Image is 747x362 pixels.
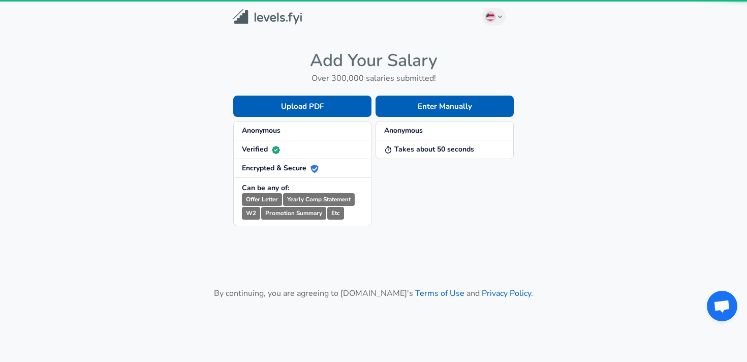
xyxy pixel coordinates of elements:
small: Etc [327,207,344,220]
div: Open chat [707,291,737,321]
strong: Encrypted & Secure [242,163,319,173]
strong: Can be any of: [242,183,289,193]
button: English (US) [482,8,506,25]
strong: Takes about 50 seconds [384,144,474,154]
strong: Anonymous [384,126,423,135]
strong: Verified [242,144,280,154]
img: English (US) [486,13,494,21]
strong: Anonymous [242,126,281,135]
button: Enter Manually [376,96,514,117]
small: Offer Letter [242,193,282,206]
a: Terms of Use [415,288,464,299]
h6: Over 300,000 salaries submitted! [233,71,514,85]
small: Promotion Summary [261,207,326,220]
h4: Add Your Salary [233,50,514,71]
small: W2 [242,207,260,220]
button: Upload PDF [233,96,371,117]
a: Privacy Policy [482,288,531,299]
img: Levels.fyi [233,9,302,25]
small: Yearly Comp Statement [283,193,355,206]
